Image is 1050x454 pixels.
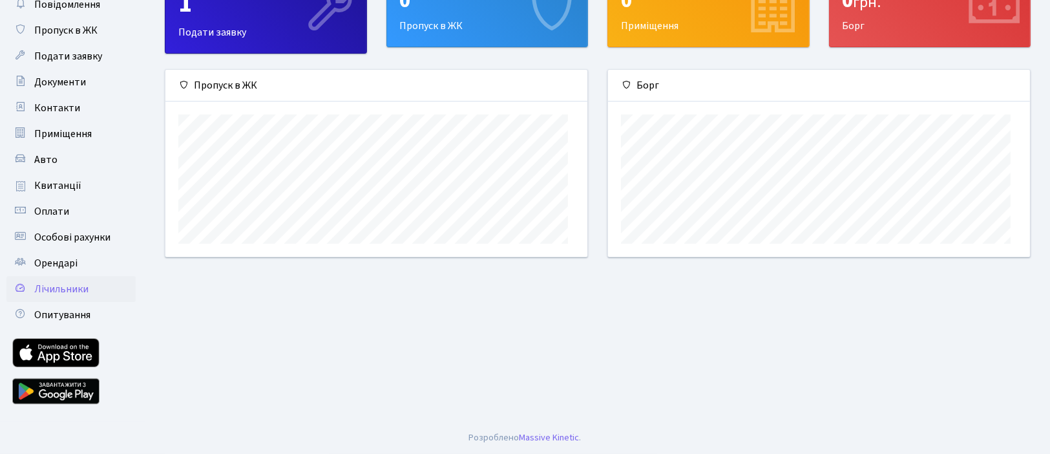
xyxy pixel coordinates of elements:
span: Приміщення [34,127,92,141]
a: Орендарі [6,250,136,276]
a: Авто [6,147,136,173]
a: Пропуск в ЖК [6,17,136,43]
span: Пропуск в ЖК [34,23,98,38]
span: Лічильники [34,282,89,296]
span: Контакти [34,101,80,115]
div: Пропуск в ЖК [165,70,587,102]
span: Авто [34,153,58,167]
span: Опитування [34,308,90,322]
a: Опитування [6,302,136,328]
span: Оплати [34,204,69,219]
a: Контакти [6,95,136,121]
div: Розроблено . [469,431,582,445]
a: Документи [6,69,136,95]
span: Квитанції [34,178,81,193]
a: Massive Kinetic [520,431,580,444]
span: Документи [34,75,86,89]
a: Подати заявку [6,43,136,69]
div: Борг [608,70,1030,102]
a: Квитанції [6,173,136,199]
span: Подати заявку [34,49,102,63]
span: Орендарі [34,256,78,270]
a: Приміщення [6,121,136,147]
span: Особові рахунки [34,230,110,244]
a: Оплати [6,199,136,224]
a: Лічильники [6,276,136,302]
a: Особові рахунки [6,224,136,250]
